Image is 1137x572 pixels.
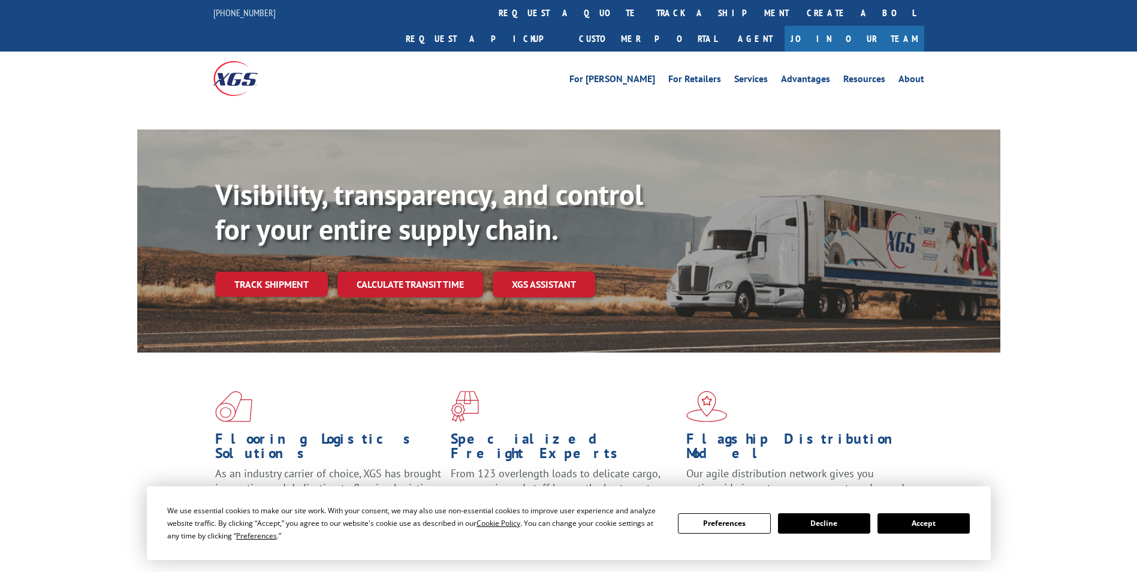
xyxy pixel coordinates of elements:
img: xgs-icon-total-supply-chain-intelligence-red [215,391,252,422]
a: About [898,74,924,88]
a: Agent [726,26,785,52]
button: Preferences [678,513,770,534]
button: Accept [877,513,970,534]
a: XGS ASSISTANT [493,272,595,297]
h1: Specialized Freight Experts [451,432,677,466]
a: Services [734,74,768,88]
a: Advantages [781,74,830,88]
div: Cookie Consent Prompt [147,486,991,560]
a: [PHONE_NUMBER] [213,7,276,19]
h1: Flagship Distribution Model [686,432,913,466]
span: Preferences [236,531,277,541]
a: Customer Portal [570,26,726,52]
p: From 123 overlength loads to delicate cargo, our experienced staff knows the best way to move you... [451,466,677,520]
a: Resources [843,74,885,88]
span: As an industry carrier of choice, XGS has brought innovation and dedication to flooring logistics... [215,466,441,509]
b: Visibility, transparency, and control for your entire supply chain. [215,176,643,248]
a: Track shipment [215,272,328,297]
a: Calculate transit time [337,272,483,297]
a: Join Our Team [785,26,924,52]
a: Request a pickup [397,26,570,52]
h1: Flooring Logistics Solutions [215,432,442,466]
span: Cookie Policy [476,518,520,528]
button: Decline [778,513,870,534]
img: xgs-icon-flagship-distribution-model-red [686,391,728,422]
a: For Retailers [668,74,721,88]
span: Our agile distribution network gives you nationwide inventory management on demand. [686,466,907,495]
a: For [PERSON_NAME] [569,74,655,88]
div: We use essential cookies to make our site work. With your consent, we may also use non-essential ... [167,504,663,542]
img: xgs-icon-focused-on-flooring-red [451,391,479,422]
